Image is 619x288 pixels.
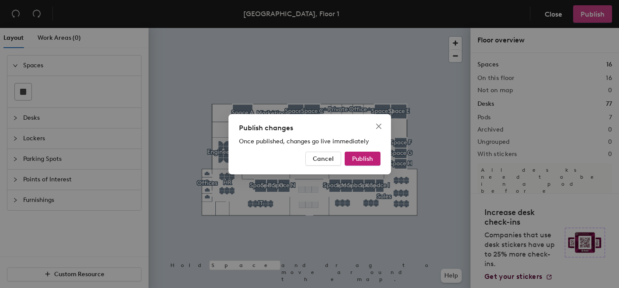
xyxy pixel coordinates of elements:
[352,155,373,162] span: Publish
[345,152,380,166] button: Publish
[375,123,382,130] span: close
[372,119,386,133] button: Close
[372,123,386,130] span: Close
[313,155,334,162] span: Cancel
[239,138,369,145] span: Once published, changes go live immediately
[305,152,341,166] button: Cancel
[239,123,380,133] div: Publish changes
